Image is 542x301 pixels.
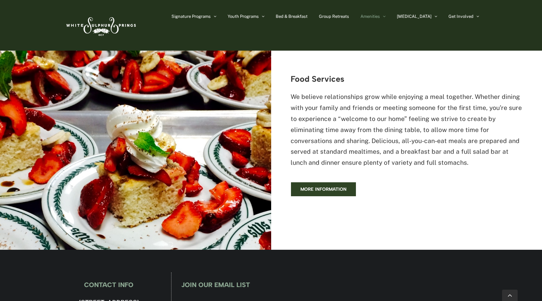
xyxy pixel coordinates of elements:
span: [MEDICAL_DATA] [397,14,432,18]
img: White Sulphur Springs Logo [63,10,138,41]
h3: Food Services [291,75,523,83]
span: Bed & Breakfast [276,14,308,18]
span: Amenities [360,14,380,18]
span: Youth Programs [228,14,259,18]
span: More information [300,187,347,192]
span: Signature Programs [171,14,211,18]
h4: CONTACT INFO [63,281,155,288]
a: More information [291,182,356,197]
p: We believe relationships grow while enjoying a meal together. Whether dining with your family and... [291,91,523,168]
span: Get Involved [448,14,473,18]
span: Group Retreats [319,14,349,18]
h4: JOIN OUR EMAIL LIST [181,281,479,288]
